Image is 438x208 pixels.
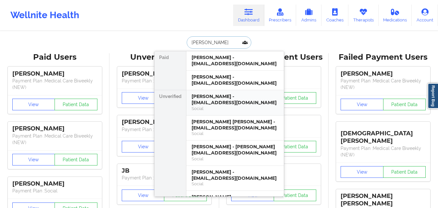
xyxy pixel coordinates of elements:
[12,180,97,188] div: [PERSON_NAME]
[428,83,438,109] a: Report Bug
[341,70,426,78] div: [PERSON_NAME]
[341,99,383,110] button: View
[12,125,97,132] div: [PERSON_NAME]
[12,133,97,146] p: Payment Plan : Medical Care Biweekly (NEW)
[341,192,426,207] div: [PERSON_NAME] [PERSON_NAME]
[192,169,279,181] div: [PERSON_NAME] - [EMAIL_ADDRESS][DOMAIN_NAME]
[122,126,207,133] p: Payment Plan : Unmatched Plan
[155,51,186,90] div: Paid
[383,166,426,178] button: Patient Data
[192,131,279,136] div: Social
[233,5,264,26] a: Dashboard
[321,5,348,26] a: Coaches
[264,5,296,26] a: Prescribers
[122,70,207,78] div: [PERSON_NAME]
[341,166,383,178] button: View
[192,119,279,131] div: [PERSON_NAME] [PERSON_NAME] - [EMAIL_ADDRESS][DOMAIN_NAME]
[274,190,317,201] button: Patient Data
[12,154,55,165] button: View
[122,190,165,201] button: View
[122,92,165,104] button: View
[296,5,321,26] a: Admins
[383,99,426,110] button: Patient Data
[192,93,279,105] div: [PERSON_NAME] - [EMAIL_ADDRESS][DOMAIN_NAME]
[55,99,97,110] button: Patient Data
[12,188,97,194] p: Payment Plan : Social
[274,141,317,153] button: Patient Data
[192,55,279,67] div: [PERSON_NAME] - [EMAIL_ADDRESS][DOMAIN_NAME]
[122,167,207,175] div: JB
[12,70,97,78] div: [PERSON_NAME]
[122,78,207,84] p: Payment Plan : Unmatched Plan
[12,99,55,110] button: View
[192,144,279,156] div: [PERSON_NAME] - [PERSON_NAME][EMAIL_ADDRESS][DOMAIN_NAME]
[333,52,433,62] div: Failed Payment Users
[192,106,279,111] div: Social
[379,5,412,26] a: Medications
[192,181,279,187] div: Social
[122,175,207,181] p: Payment Plan : Unmatched Plan
[122,141,165,153] button: View
[12,78,97,91] p: Payment Plan : Medical Care Biweekly (NEW)
[122,118,207,126] div: [PERSON_NAME]
[412,5,438,26] a: Account
[274,92,317,104] button: Patient Data
[55,154,97,165] button: Patient Data
[5,52,105,62] div: Paid Users
[192,74,279,86] div: [PERSON_NAME] - [EMAIL_ADDRESS][DOMAIN_NAME]
[341,145,426,158] p: Payment Plan : Medical Care Biweekly (NEW)
[348,5,379,26] a: Therapists
[341,78,426,91] p: Payment Plan : Medical Care Biweekly (NEW)
[341,125,426,145] div: [DEMOGRAPHIC_DATA][PERSON_NAME]
[192,156,279,162] div: Social
[192,194,279,206] div: [PERSON_NAME] - [EMAIL_ADDRESS][DOMAIN_NAME]
[114,52,214,62] div: Unverified Users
